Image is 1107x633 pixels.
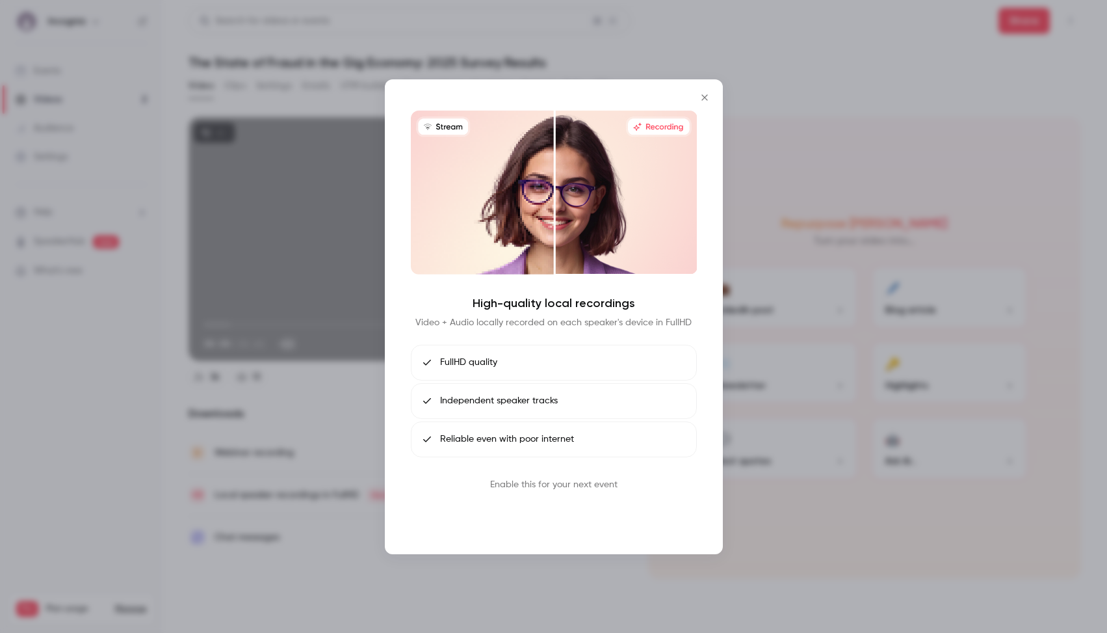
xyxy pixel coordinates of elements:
p: Enable this for your next event [490,478,618,492]
span: Reliable even with poor internet [440,433,574,446]
button: Book call [520,502,588,528]
span: FullHD quality [440,356,497,370]
button: Close [692,84,718,110]
span: Independent speaker tracks [440,394,558,408]
p: Video + Audio locally recorded on each speaker's device in FullHD [415,316,692,329]
h4: High-quality local recordings [473,295,635,311]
